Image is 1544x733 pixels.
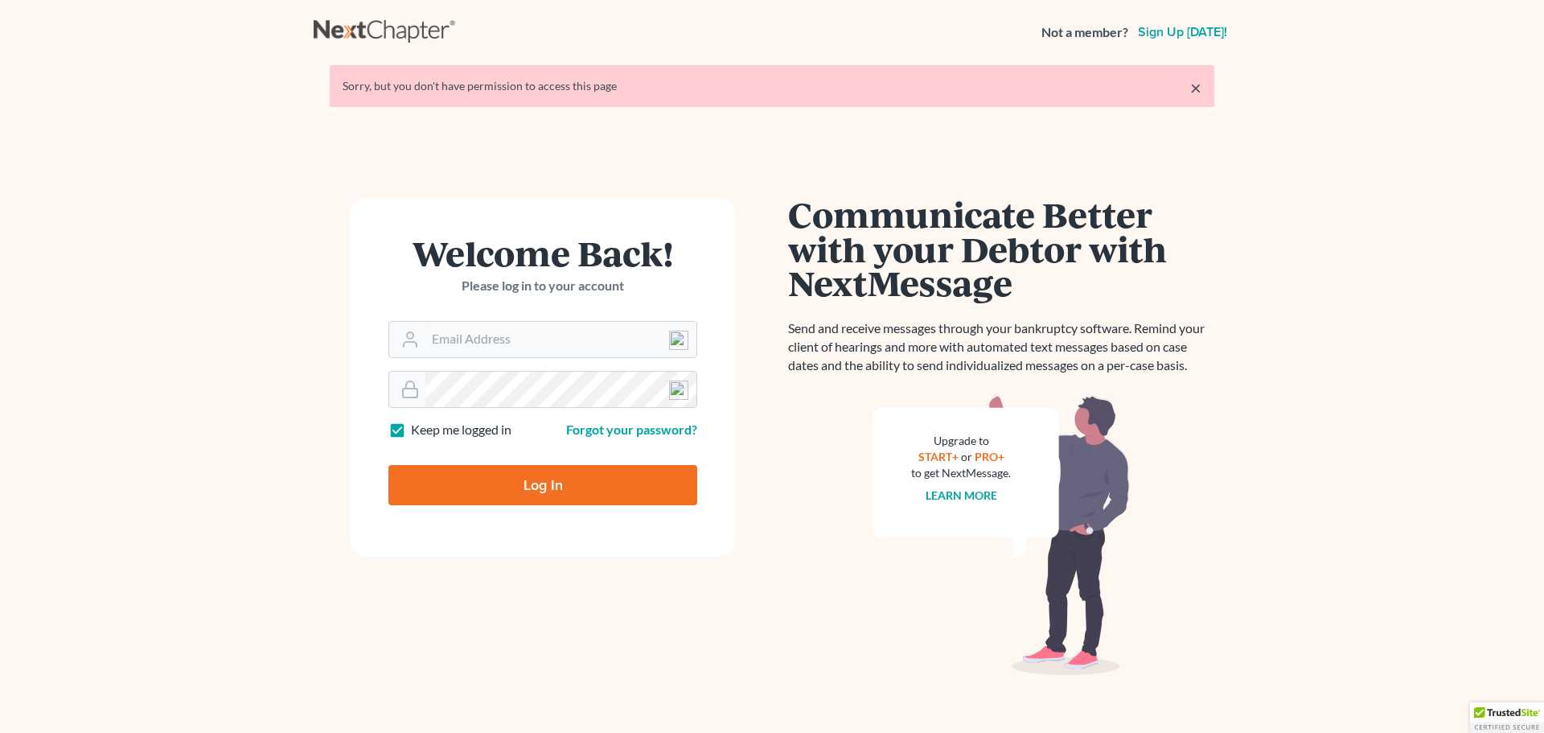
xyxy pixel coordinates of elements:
a: Forgot your password? [566,422,697,437]
h1: Communicate Better with your Debtor with NextMessage [788,197,1214,300]
input: Log In [388,465,697,505]
img: npw-badge-icon-locked.svg [669,381,688,400]
a: × [1190,78,1201,97]
p: Send and receive messages through your bankruptcy software. Remind your client of hearings and mo... [788,319,1214,375]
img: nextmessage_bg-59042aed3d76b12b5cd301f8e5b87938c9018125f34e5fa2b7a6b67550977c72.svg [873,394,1130,676]
div: to get NextMessage. [911,465,1011,481]
div: Sorry, but you don't have permission to access this page [343,78,1201,94]
div: Upgrade to [911,433,1011,449]
a: PRO+ [975,450,1004,463]
input: Email Address [425,322,696,357]
a: START+ [918,450,959,463]
span: or [961,450,972,463]
label: Keep me logged in [411,421,511,439]
img: npw-badge-icon-locked.svg [669,331,688,350]
strong: Not a member? [1041,23,1128,42]
p: Please log in to your account [388,277,697,295]
h1: Welcome Back! [388,236,697,270]
a: Learn more [926,488,997,502]
a: Sign up [DATE]! [1135,26,1230,39]
div: TrustedSite Certified [1470,702,1544,733]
